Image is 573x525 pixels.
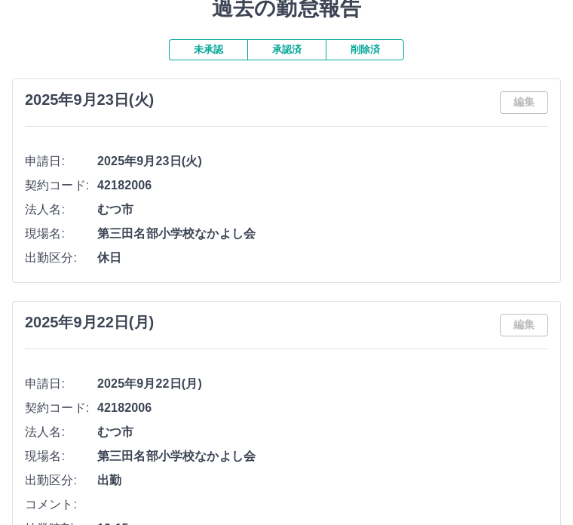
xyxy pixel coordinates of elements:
[97,424,548,442] span: むつ市
[25,226,97,244] span: 現場名:
[25,496,97,514] span: コメント:
[97,250,548,268] span: 休日
[97,153,548,171] span: 2025年9月23日(火)
[97,201,548,220] span: むつ市
[97,472,548,490] span: 出勤
[25,376,97,394] span: 申請日:
[97,376,548,394] span: 2025年9月22日(月)
[25,177,97,195] span: 契約コード:
[97,226,548,244] span: 第三田名部小学校なかよし会
[97,177,548,195] span: 42182006
[25,92,154,109] h3: 2025年9月23日(火)
[326,40,404,61] button: 削除済
[97,400,548,418] span: 42182006
[25,448,97,466] span: 現場名:
[25,201,97,220] span: 法人名:
[25,250,97,268] span: 出勤区分:
[247,40,326,61] button: 承認済
[25,400,97,418] span: 契約コード:
[169,40,247,61] button: 未承認
[25,315,154,332] h3: 2025年9月22日(月)
[97,448,548,466] span: 第三田名部小学校なかよし会
[25,472,97,490] span: 出勤区分:
[25,424,97,442] span: 法人名:
[25,153,97,171] span: 申請日:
